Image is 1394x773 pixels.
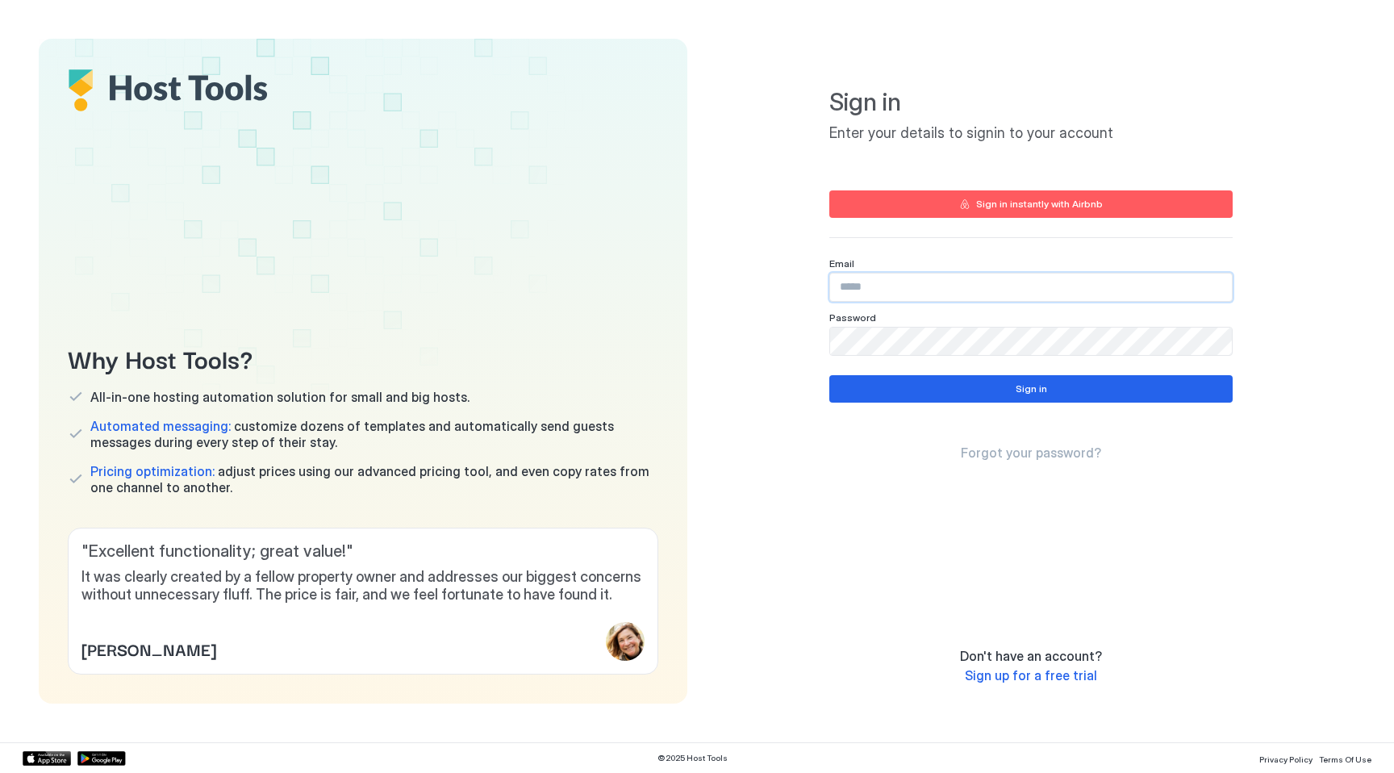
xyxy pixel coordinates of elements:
span: Enter your details to signin to your account [829,124,1233,143]
a: Google Play Store [77,751,126,766]
button: Sign in instantly with Airbnb [829,190,1233,218]
span: Sign in [829,87,1233,118]
span: Automated messaging: [90,418,231,434]
a: App Store [23,751,71,766]
a: Terms Of Use [1319,750,1371,767]
span: [PERSON_NAME] [81,637,216,661]
span: Don't have an account? [960,648,1102,664]
div: Sign in instantly with Airbnb [976,197,1103,211]
div: profile [606,622,645,661]
span: Sign up for a free trial [965,667,1097,683]
span: © 2025 Host Tools [657,753,728,763]
span: All-in-one hosting automation solution for small and big hosts. [90,389,470,405]
span: It was clearly created by a fellow property owner and addresses our biggest concerns without unne... [81,568,645,604]
span: adjust prices using our advanced pricing tool, and even copy rates from one channel to another. [90,463,658,495]
span: customize dozens of templates and automatically send guests messages during every step of their s... [90,418,658,450]
span: Terms Of Use [1319,754,1371,764]
span: Email [829,257,854,270]
span: Pricing optimization: [90,463,215,479]
span: Why Host Tools? [68,340,658,376]
a: Privacy Policy [1259,750,1313,767]
span: Password [829,311,876,324]
input: Input Field [830,328,1232,355]
span: " Excellent functionality; great value! " [81,541,645,562]
button: Sign in [829,375,1233,403]
a: Sign up for a free trial [965,667,1097,684]
a: Forgot your password? [961,445,1101,462]
input: Input Field [830,274,1232,301]
div: Sign in [1016,382,1047,396]
span: Privacy Policy [1259,754,1313,764]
